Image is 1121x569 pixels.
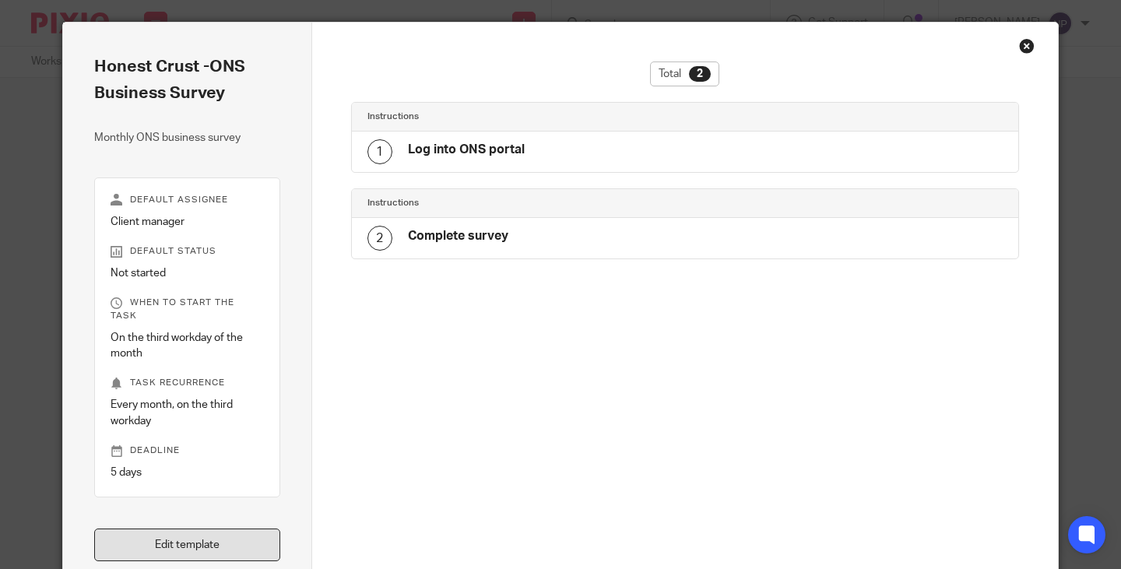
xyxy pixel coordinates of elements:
div: 2 [367,226,392,251]
p: Default assignee [111,194,264,206]
h4: Instructions [367,111,685,123]
p: Every month, on the third workday [111,397,264,429]
a: Edit template [94,529,280,562]
h2: Honest Crust -ONS Business Survey [94,54,280,107]
p: Client manager [111,214,264,230]
div: Total [650,61,719,86]
p: When to start the task [111,297,264,321]
p: Deadline [111,444,264,457]
p: Task recurrence [111,377,264,389]
p: Default status [111,245,264,258]
div: 2 [689,66,711,82]
div: Close this dialog window [1019,38,1035,54]
h4: Complete survey [408,228,508,244]
p: 5 days [111,465,264,480]
div: 1 [367,139,392,164]
p: Not started [111,265,264,281]
p: Monthly ONS business survey [94,130,280,146]
h4: Instructions [367,197,685,209]
h4: Log into ONS portal [408,142,525,158]
p: On the third workday of the month [111,330,264,362]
